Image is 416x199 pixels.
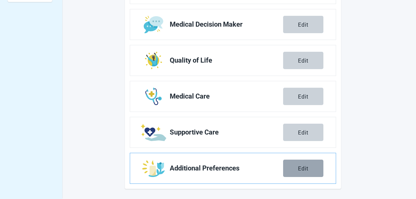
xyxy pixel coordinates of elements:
[298,21,309,28] div: Edit
[283,52,323,69] button: Edit
[298,129,309,135] div: Edit
[298,93,309,99] div: Edit
[130,153,336,184] a: Edit Additional Preferences section
[130,9,336,40] a: Edit Medical Decision Maker section
[130,45,336,76] a: Edit Quality of Life section
[130,81,336,112] a: Edit Medical Care section
[283,88,323,105] button: Edit
[170,93,283,100] span: Medical Care
[170,57,283,64] span: Quality of Life
[298,57,309,64] div: Edit
[170,129,283,136] span: Supportive Care
[298,165,309,171] div: Edit
[283,160,323,177] button: Edit
[130,117,336,148] a: Edit Supportive Care section
[283,124,323,141] button: Edit
[170,165,283,172] span: Additional Preferences
[283,16,323,33] button: Edit
[170,21,283,28] span: Medical Decision Maker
